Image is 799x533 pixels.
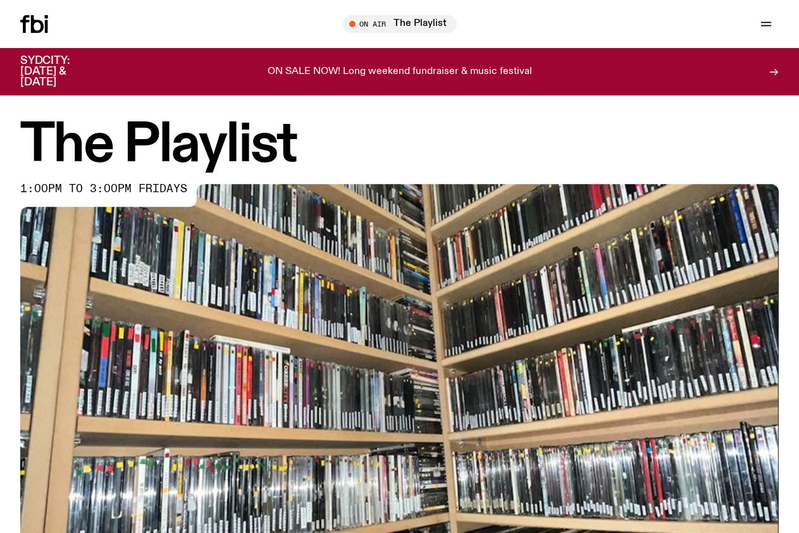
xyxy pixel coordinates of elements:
p: ON SALE NOW! Long weekend fundraiser & music festival [268,66,532,78]
h3: SYDCITY: [DATE] & [DATE] [20,56,101,88]
span: 1:00pm to 3:00pm fridays [20,184,187,194]
h1: The Playlist [20,120,779,171]
button: On AirThe Playlist [343,15,457,33]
